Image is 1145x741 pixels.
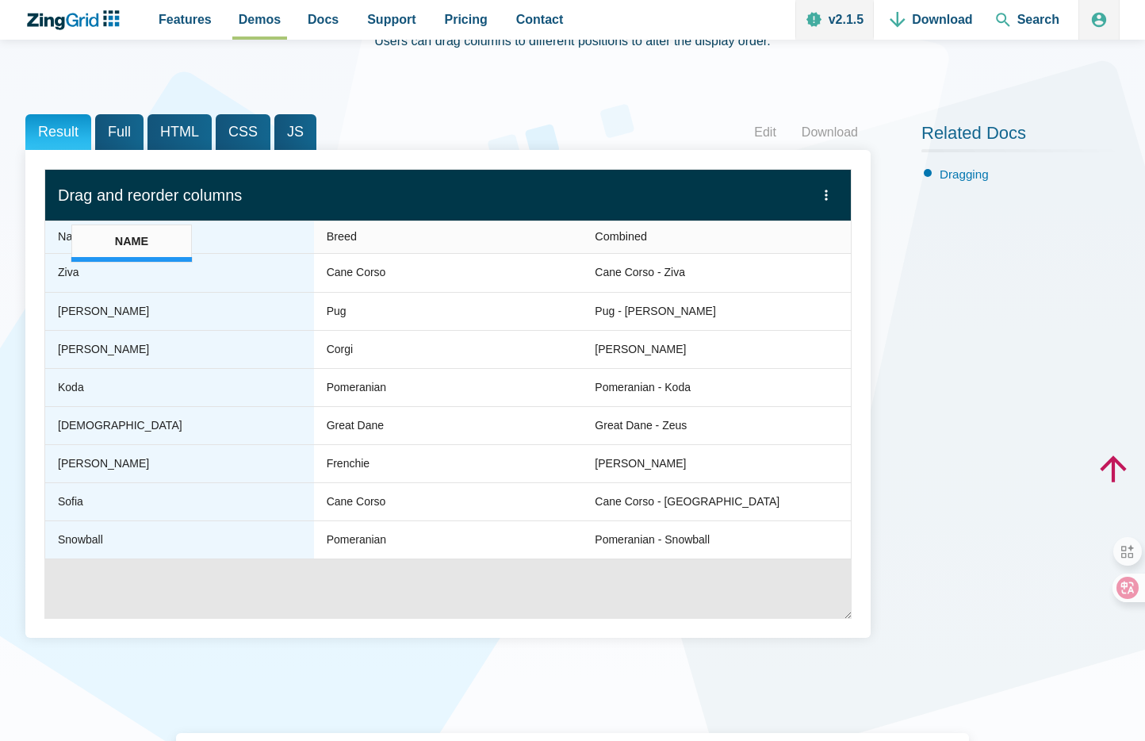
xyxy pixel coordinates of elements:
div: Pomeranian - Koda [595,378,838,397]
div: Great Dane [327,417,384,436]
div: Cane Corso - [GEOGRAPHIC_DATA] [595,493,838,512]
div: Users can drag columns to different positions to alter the display order. [255,13,890,89]
span: Support [367,9,415,30]
span: Full [95,114,144,150]
span: Name [58,230,88,243]
div: Drag and reorder columns [58,182,814,209]
div: [PERSON_NAME] [58,340,149,359]
div: Pug [327,302,347,321]
a: Edit [741,121,789,144]
zg-button: menu [814,170,838,221]
span: Result [25,114,91,150]
h2: Related Docs [921,122,1120,152]
span: Contact [516,9,564,30]
div: Pomeranian [327,378,387,397]
div: Cane Corso [327,263,386,282]
span: Pricing [445,9,488,30]
div: Pug - [PERSON_NAME] [595,302,838,321]
span: Docs [308,9,339,30]
div: Corgi [327,340,353,359]
div: Snowball [58,531,103,550]
span: Features [159,9,212,30]
div: Cane Corso - Ziva [595,263,838,282]
div: [PERSON_NAME] [595,340,838,359]
span: Demos [239,9,281,30]
div: Sofia [58,493,83,512]
div: Ziva [58,263,79,282]
div: Cane Corso [327,493,386,512]
div: Koda [58,378,84,397]
a: ZingChart Logo. Click to return to the homepage [25,10,128,30]
div: [PERSON_NAME] [58,455,149,474]
div: Pomeranian - Snowball [595,531,838,550]
div: Frenchie [327,455,370,474]
div: Name [71,225,192,258]
div: Great Dane - Zeus [595,417,838,436]
span: JS [274,114,316,150]
div: [PERSON_NAME] [58,302,149,321]
span: Combined [595,230,647,243]
div: [DEMOGRAPHIC_DATA] [58,417,182,436]
span: Breed [327,230,357,243]
div: [PERSON_NAME] [595,455,838,474]
span: HTML [147,114,212,150]
div: Pomeranian [327,531,387,550]
a: Download [789,121,871,144]
a: Dragging [940,167,989,181]
span: CSS [216,114,270,150]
